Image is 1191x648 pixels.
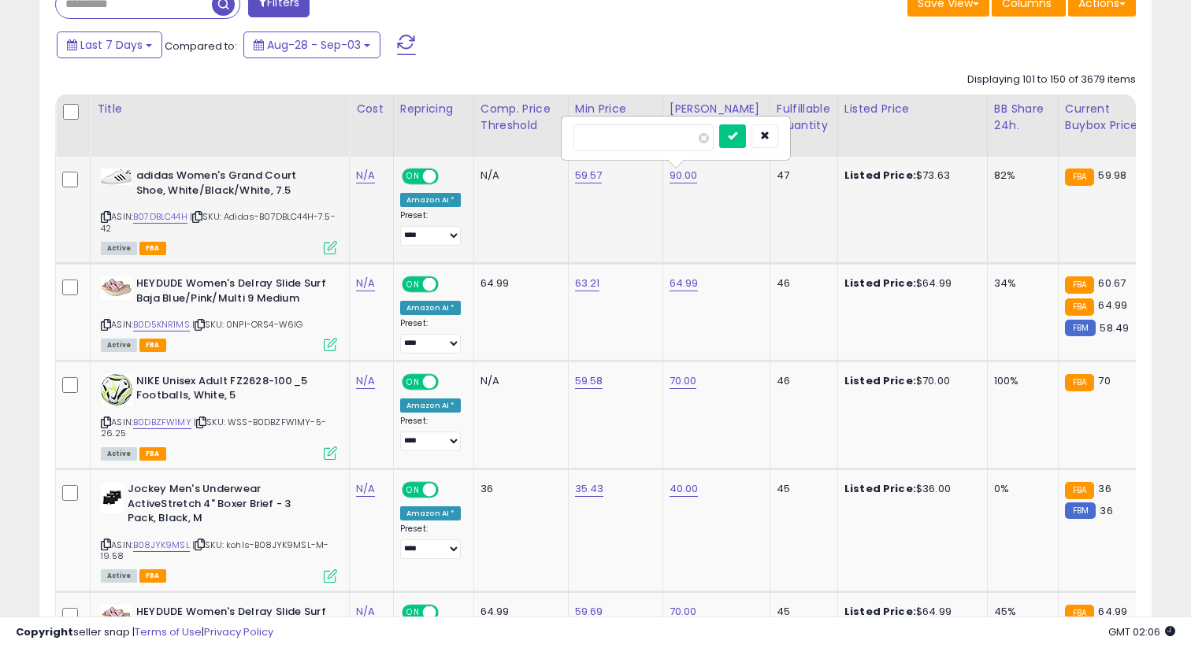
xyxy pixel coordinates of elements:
a: 35.43 [575,481,604,497]
div: Amazon AI * [400,398,462,413]
span: FBA [139,447,166,461]
div: N/A [480,374,556,388]
span: 60.67 [1098,276,1126,291]
img: 51rOEdA0lEL._SL40_.jpg [101,374,132,405]
a: 64.99 [670,276,699,291]
div: 36 [480,482,556,496]
div: Preset: [400,416,462,451]
div: $73.63 [844,168,975,183]
b: adidas Women's Grand Court Shoe, White/Black/White, 7.5 [136,168,328,202]
span: 58.49 [1100,320,1129,335]
div: 100% [994,374,1046,388]
a: 59.57 [575,168,603,183]
span: All listings currently available for purchase on Amazon [101,339,137,352]
a: N/A [356,276,375,291]
span: OFF [436,278,462,291]
a: B0D5KNR1MS [133,318,190,331]
span: FBA [139,339,166,352]
span: FBA [139,242,166,255]
a: 90.00 [670,168,698,183]
div: Comp. Price Threshold [480,101,562,134]
span: ON [403,170,423,183]
b: Jockey Men's Underwear ActiveStretch 4" Boxer Brief - 3 Pack, Black, M [128,482,319,530]
div: BB Share 24h. [994,101,1052,134]
span: 36 [1100,503,1112,518]
span: Aug-28 - Sep-03 [267,37,361,53]
small: FBM [1065,320,1096,336]
img: 31S5V3v-2IL._SL40_.jpg [101,482,124,513]
div: 46 [777,374,826,388]
div: Fulfillable Quantity [777,101,831,134]
span: Last 7 Days [80,37,143,53]
span: ON [403,278,423,291]
div: ASIN: [101,482,337,581]
div: 46 [777,276,826,291]
button: Aug-28 - Sep-03 [243,31,380,58]
div: Listed Price [844,101,981,117]
div: Preset: [400,210,462,246]
a: 63.21 [575,276,600,291]
small: FBA [1065,276,1094,294]
small: FBA [1065,298,1094,316]
a: 40.00 [670,481,699,497]
b: Listed Price: [844,276,916,291]
a: N/A [356,168,375,183]
div: [PERSON_NAME] [670,101,763,117]
div: Cost [356,101,387,117]
div: ASIN: [101,374,337,458]
button: Last 7 Days [57,31,162,58]
div: 45 [777,482,826,496]
a: N/A [356,373,375,389]
span: ON [403,375,423,388]
a: B0DBZFW1MY [133,416,191,429]
span: OFF [436,483,462,497]
a: Terms of Use [135,624,202,639]
div: Preset: [400,318,462,354]
span: | SKU: 0NPI-ORS4-W6IG [192,318,303,331]
small: FBA [1065,482,1094,499]
small: FBA [1065,168,1094,186]
div: Title [97,101,343,117]
a: N/A [356,481,375,497]
div: Preset: [400,524,462,559]
span: 59.98 [1098,168,1126,183]
img: 31Y2Xvwo4tL._SL40_.jpg [101,168,132,185]
div: Amazon AI * [400,301,462,315]
div: Min Price [575,101,656,117]
div: Amazon AI * [400,193,462,207]
b: NIKE Unisex Adult FZ2628-100_5 Footballs, White, 5 [136,374,328,407]
b: HEYDUDE Women's Delray Slide Surf Baja Blue/Pink/Multi 9 Medium [136,276,328,309]
div: Amazon AI * [400,506,462,520]
div: 0% [994,482,1046,496]
span: 36 [1098,481,1111,496]
span: 64.99 [1098,298,1127,313]
small: FBM [1065,502,1096,519]
b: Listed Price: [844,168,916,183]
span: All listings currently available for purchase on Amazon [101,569,137,583]
span: OFF [436,375,462,388]
div: $70.00 [844,374,975,388]
span: | SKU: WSS-B0DBZFW1MY-5-26.25 [101,416,326,439]
div: seller snap | | [16,625,273,640]
span: All listings currently available for purchase on Amazon [101,447,137,461]
small: FBA [1065,374,1094,391]
div: N/A [480,168,556,183]
a: 70.00 [670,373,697,389]
div: ASIN: [101,276,337,350]
a: Privacy Policy [204,624,273,639]
div: Displaying 101 to 150 of 3679 items [967,72,1136,87]
span: FBA [139,569,166,583]
div: Repricing [400,101,467,117]
div: 82% [994,168,1046,183]
div: 64.99 [480,276,556,291]
span: 2025-09-11 02:06 GMT [1108,624,1175,639]
span: Compared to: [165,39,237,54]
span: | SKU: kohls-B08JYK9MSL-M-19.58 [101,539,328,562]
span: ON [403,483,423,497]
span: All listings currently available for purchase on Amazon [101,242,137,255]
a: 59.58 [575,373,603,389]
span: 70 [1098,373,1110,388]
div: $36.00 [844,482,975,496]
span: OFF [436,170,462,183]
div: Current Buybox Price [1065,101,1146,134]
